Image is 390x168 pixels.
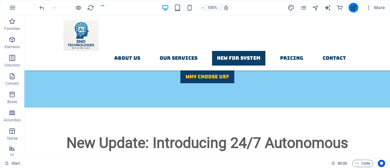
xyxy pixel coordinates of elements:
p: Tables [7,136,18,141]
button: navigator [312,4,319,11]
h6: Session time [331,160,347,167]
button: Click here to leave preview mode and continue editing [75,4,82,11]
p: Columns [5,63,20,68]
h6: 100% [207,4,217,11]
i: Reload page [87,4,94,11]
i: Design (Ctrl+Alt+Y) [288,4,295,11]
button: Code [352,160,373,167]
span: 00 00 [338,160,347,167]
span: More [366,5,385,11]
i: Undo: Change text (Ctrl+Z) [38,4,45,11]
p: Boxes [7,99,17,104]
p: Content [5,81,19,86]
button: 100% [198,4,220,11]
i: AI Writer [324,4,331,11]
button: commerce [336,4,344,11]
i: Commerce [336,4,343,11]
a: Click to cancel selection. Double-click to open Pages [5,160,20,167]
p: Elements [5,45,20,49]
i: On resize automatically adjust zoom level to fit chosen device. [223,5,229,10]
button: More [363,3,387,13]
button: Usercentrics [378,160,385,167]
span: Code [355,160,370,167]
p: Favorites [4,26,20,31]
p: Accordion [4,118,21,123]
button: pages [300,4,307,11]
i: Navigator [312,4,319,11]
button: design [288,4,295,11]
button: reload [87,4,94,11]
i: Pages (Ctrl+Alt+S) [300,4,307,11]
button: undo [38,4,45,11]
button: text_generator [324,4,331,11]
button: publish [349,3,358,13]
span: : [342,161,343,166]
